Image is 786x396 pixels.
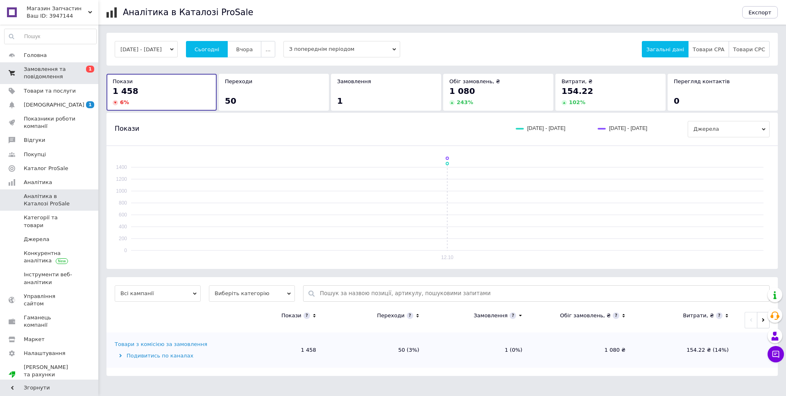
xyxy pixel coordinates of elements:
[24,250,76,264] span: Конкурентна аналітика
[24,165,68,172] span: Каталог ProSale
[693,46,724,52] span: Товари CPA
[24,87,76,95] span: Товари та послуги
[120,99,129,105] span: 6 %
[27,5,88,12] span: Магазин Запчастин
[115,341,207,348] div: Товари з комісією за замовлення
[209,285,295,302] span: Виберіть категорію
[24,137,45,144] span: Відгуки
[116,188,127,194] text: 1000
[236,46,253,52] span: Вчора
[225,96,236,106] span: 50
[441,255,453,260] text: 12.10
[337,96,343,106] span: 1
[24,101,84,109] span: [DEMOGRAPHIC_DATA]
[688,121,770,137] span: Джерела
[24,52,47,59] span: Головна
[449,78,500,84] span: Обіг замовлень, ₴
[688,41,729,57] button: Товари CPA
[225,78,252,84] span: Переходи
[337,78,371,84] span: Замовлення
[116,176,127,182] text: 1200
[457,99,473,105] span: 243 %
[320,286,765,301] input: Пошук за назвою позиції, артикулу, пошуковими запитами
[186,41,228,57] button: Сьогодні
[642,41,689,57] button: Загальні дані
[113,86,138,96] span: 1 458
[324,332,428,368] td: 50 (3%)
[116,164,127,170] text: 1400
[742,6,778,18] button: Експорт
[474,312,508,319] div: Замовлення
[24,66,76,80] span: Замовлення та повідомлення
[646,46,684,52] span: Загальні дані
[24,115,76,130] span: Показники роботи компанії
[569,99,585,105] span: 102 %
[634,332,737,368] td: 154.22 ₴ (14%)
[115,352,219,360] div: Подивитись по каналах
[24,179,52,186] span: Аналітика
[261,41,275,57] button: ...
[119,200,127,206] text: 800
[674,78,730,84] span: Перегляд контактів
[24,236,49,243] span: Джерела
[24,151,46,158] span: Покупці
[24,350,66,357] span: Налаштування
[227,41,261,57] button: Вчора
[115,285,201,302] span: Всі кампанії
[123,7,253,17] h1: Аналітика в Каталозі ProSale
[283,41,400,57] span: З попереднім періодом
[449,86,475,96] span: 1 080
[729,41,770,57] button: Товари CPC
[27,12,98,20] div: Ваш ID: 3947144
[24,336,45,343] span: Маркет
[119,236,127,241] text: 200
[768,346,784,362] button: Чат з покупцем
[562,78,593,84] span: Витрати, ₴
[124,248,127,253] text: 0
[428,332,531,368] td: 1 (0%)
[281,312,301,319] div: Покази
[113,78,133,84] span: Покази
[115,41,178,57] button: [DATE] - [DATE]
[530,332,634,368] td: 1 080 ₴
[24,378,76,386] div: Prom мікс 1 000
[377,312,404,319] div: Переходи
[560,312,611,319] div: Обіг замовлень, ₴
[24,364,76,386] span: [PERSON_NAME] та рахунки
[86,66,94,73] span: 1
[119,224,127,230] text: 400
[749,9,772,16] span: Експорт
[562,86,593,96] span: 154.22
[683,312,714,319] div: Витрати, ₴
[265,46,270,52] span: ...
[86,101,94,108] span: 1
[24,271,76,286] span: Інструменти веб-аналітики
[674,96,680,106] span: 0
[733,46,765,52] span: Товари CPC
[5,29,96,44] input: Пошук
[115,124,139,133] span: Покази
[24,214,76,229] span: Категорії та товари
[24,314,76,329] span: Гаманець компанії
[221,332,324,368] td: 1 458
[24,193,76,207] span: Аналітика в Каталозі ProSale
[195,46,220,52] span: Сьогодні
[119,212,127,218] text: 600
[24,293,76,307] span: Управління сайтом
